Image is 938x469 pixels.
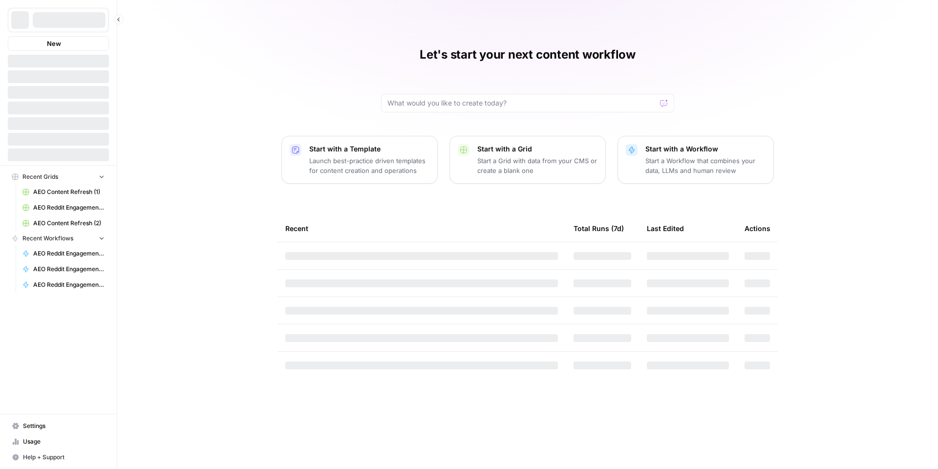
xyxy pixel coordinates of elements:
[309,144,429,154] p: Start with a Template
[309,156,429,175] p: Launch best-practice driven templates for content creation and operations
[23,453,105,462] span: Help + Support
[477,156,597,175] p: Start a Grid with data from your CMS or create a blank one
[8,418,109,434] a: Settings
[8,170,109,184] button: Recent Grids
[8,449,109,465] button: Help + Support
[420,47,636,63] h1: Let's start your next content workflow
[618,136,774,184] button: Start with a WorkflowStart a Workflow that combines your data, LLMs and human review
[18,200,109,215] a: AEO Reddit Engagement (1)
[18,184,109,200] a: AEO Content Refresh (1)
[387,98,656,108] input: What would you like to create today?
[477,144,597,154] p: Start with a Grid
[33,280,105,289] span: AEO Reddit Engagement - Fork
[285,215,558,242] div: Recent
[47,39,61,48] span: New
[574,215,624,242] div: Total Runs (7d)
[645,144,766,154] p: Start with a Workflow
[8,434,109,449] a: Usage
[22,172,58,181] span: Recent Grids
[18,277,109,293] a: AEO Reddit Engagement - Fork
[645,156,766,175] p: Start a Workflow that combines your data, LLMs and human review
[281,136,438,184] button: Start with a TemplateLaunch best-practice driven templates for content creation and operations
[18,215,109,231] a: AEO Content Refresh (2)
[33,219,105,228] span: AEO Content Refresh (2)
[18,261,109,277] a: AEO Reddit Engagement - Fork
[22,234,73,243] span: Recent Workflows
[8,36,109,51] button: New
[33,203,105,212] span: AEO Reddit Engagement (1)
[33,249,105,258] span: AEO Reddit Engagement - Fork
[23,422,105,430] span: Settings
[18,246,109,261] a: AEO Reddit Engagement - Fork
[647,215,684,242] div: Last Edited
[33,188,105,196] span: AEO Content Refresh (1)
[33,265,105,274] span: AEO Reddit Engagement - Fork
[449,136,606,184] button: Start with a GridStart a Grid with data from your CMS or create a blank one
[745,215,770,242] div: Actions
[23,437,105,446] span: Usage
[8,231,109,246] button: Recent Workflows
